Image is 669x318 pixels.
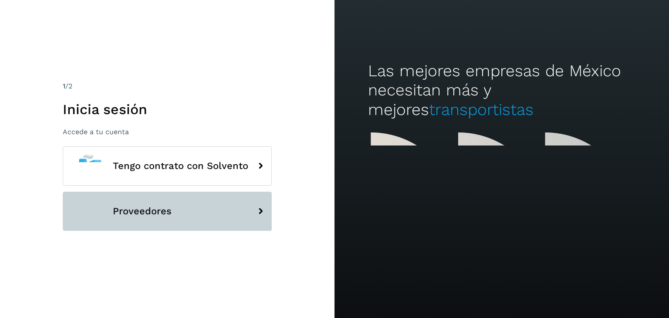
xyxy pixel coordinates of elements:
span: transportistas [429,100,534,119]
span: 1 [63,82,65,90]
h1: Inicia sesión [63,101,272,118]
button: Proveedores [63,192,272,231]
h2: Las mejores empresas de México necesitan más y mejores [368,61,635,119]
span: Proveedores [113,206,172,217]
p: Accede a tu cuenta [63,128,272,136]
button: Tengo contrato con Solvento [63,146,272,186]
span: Tengo contrato con Solvento [113,161,248,171]
div: /2 [63,81,272,91]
